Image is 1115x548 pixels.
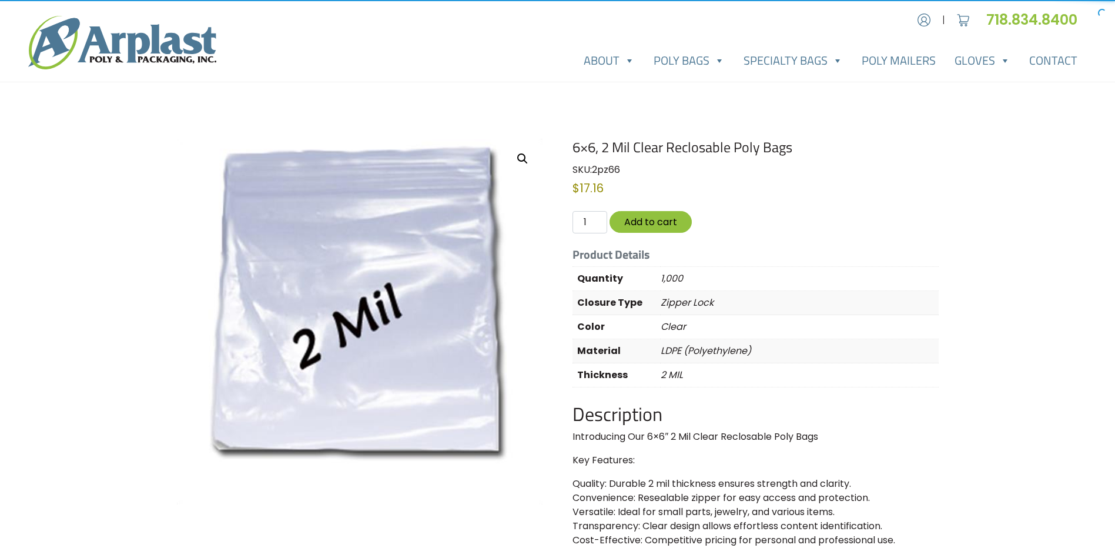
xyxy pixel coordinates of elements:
th: Color [572,315,661,339]
a: 718.834.8400 [986,10,1087,29]
table: Product Details [572,266,938,387]
span: SKU: [572,163,620,176]
bdi: 17.16 [572,180,604,196]
h1: 6×6, 2 Mil Clear Reclosable Poly Bags [572,139,938,156]
p: Quality: Durable 2 mil thickness ensures strength and clarity. Convenience: Resealable zipper for... [572,477,938,547]
h5: Product Details [572,248,938,262]
input: Qty [572,211,607,233]
p: Key Features: [572,453,938,467]
th: Thickness [572,363,661,387]
p: Clear [661,315,938,339]
p: Zipper Lock [661,291,938,315]
th: Closure Type [572,291,661,315]
a: Poly Mailers [852,49,945,72]
a: Gloves [945,49,1020,72]
a: View full-screen image gallery [512,148,533,169]
p: 2 MIL [661,363,938,387]
a: Poly Bags [644,49,734,72]
button: Add to cart [610,211,692,233]
img: 6x6, 2 Mil Clear Reclosable Poly Bags [177,139,543,504]
span: $ [572,180,580,196]
h2: Description [572,403,938,425]
span: | [942,13,945,27]
img: logo [28,16,216,69]
a: Contact [1020,49,1087,72]
p: 1,000 [661,267,938,290]
p: LDPE (Polyethylene) [661,339,938,363]
th: Quantity [572,267,661,291]
th: Material [572,339,661,363]
span: 2pz66 [592,163,620,176]
a: About [574,49,644,72]
p: Introducing Our 6×6″ 2 Mil Clear Reclosable Poly Bags [572,430,938,444]
a: Specialty Bags [734,49,852,72]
